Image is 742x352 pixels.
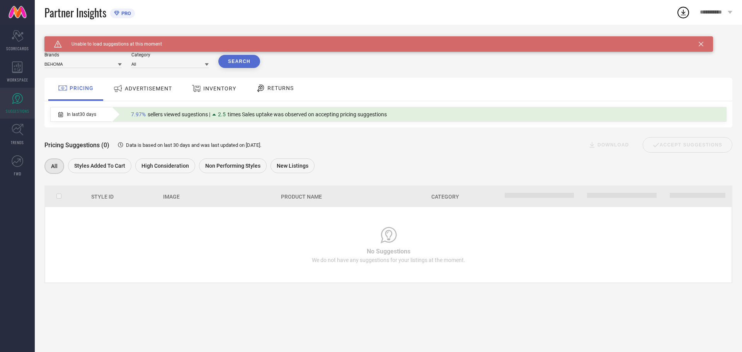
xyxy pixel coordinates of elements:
div: Percentage of sellers who have viewed suggestions for the current Insight Type [127,109,391,119]
span: Category [431,194,459,200]
span: 2.5 [218,111,226,117]
span: Pricing Suggestions (0) [44,141,109,149]
span: 7.97% [131,111,146,117]
span: RETURNS [267,85,294,91]
span: Partner Insights [44,5,106,20]
span: PRO [119,10,131,16]
span: In last 30 days [67,112,96,117]
span: SCORECARDS [6,46,29,51]
div: Category [131,52,209,58]
span: We do not have any suggestions for your listings at the moment. [312,257,465,263]
h1: SUGGESTIONS [44,36,85,43]
span: High Consideration [141,163,189,169]
span: Data is based on last 30 days and was last updated on [DATE] . [126,142,261,148]
span: Style Id [91,194,114,200]
span: PRICING [70,85,94,91]
div: Brands [44,52,122,58]
span: Image [163,194,180,200]
span: ADVERTISEMENT [125,85,172,92]
span: New Listings [277,163,308,169]
span: Product Name [281,194,322,200]
span: Styles Added To Cart [74,163,125,169]
span: SUGGESTIONS [6,108,29,114]
span: No Suggestions [367,248,410,255]
div: Open download list [676,5,690,19]
span: WORKSPACE [7,77,28,83]
span: INVENTORY [203,85,236,92]
span: times Sales uptake was observed on accepting pricing suggestions [228,111,387,117]
button: Search [218,55,260,68]
span: TRENDS [11,139,24,145]
span: All [51,163,58,169]
span: sellers viewed sugestions | [148,111,210,117]
span: FWD [14,171,21,177]
span: Non Performing Styles [205,163,260,169]
div: Accept Suggestions [643,137,732,153]
span: Unable to load suggestions at this moment [62,41,162,47]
